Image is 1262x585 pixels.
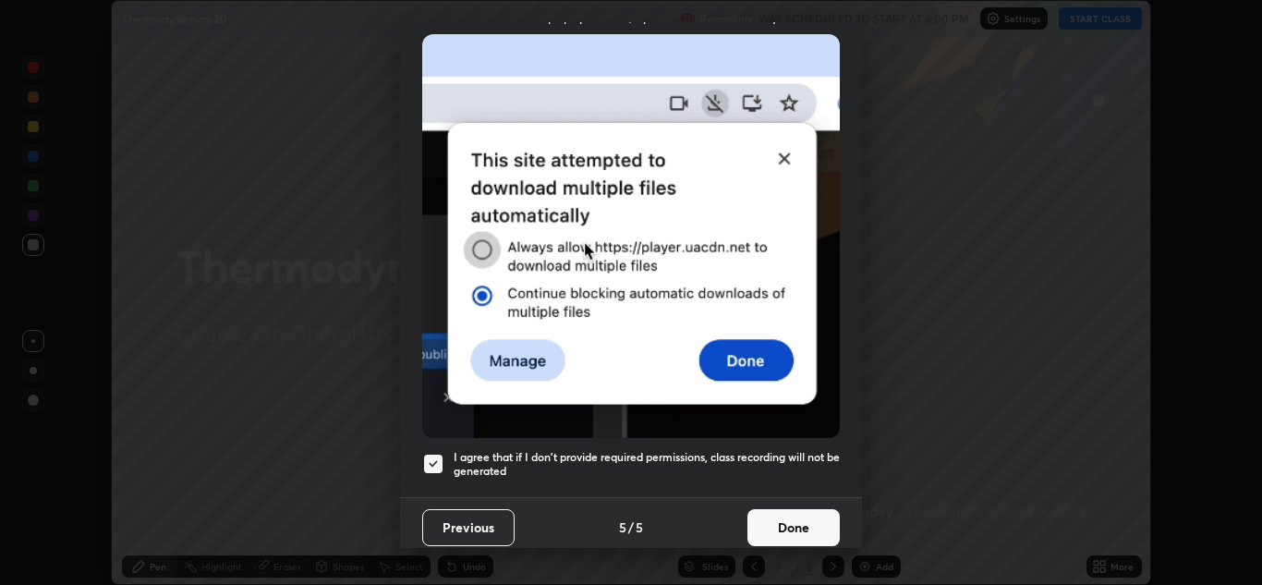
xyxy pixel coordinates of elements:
h5: I agree that if I don't provide required permissions, class recording will not be generated [454,450,840,479]
h4: / [628,518,634,537]
img: downloads-permission-blocked.gif [422,34,840,438]
h4: 5 [636,518,643,537]
button: Done [747,509,840,546]
h4: 5 [619,518,626,537]
button: Previous [422,509,515,546]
